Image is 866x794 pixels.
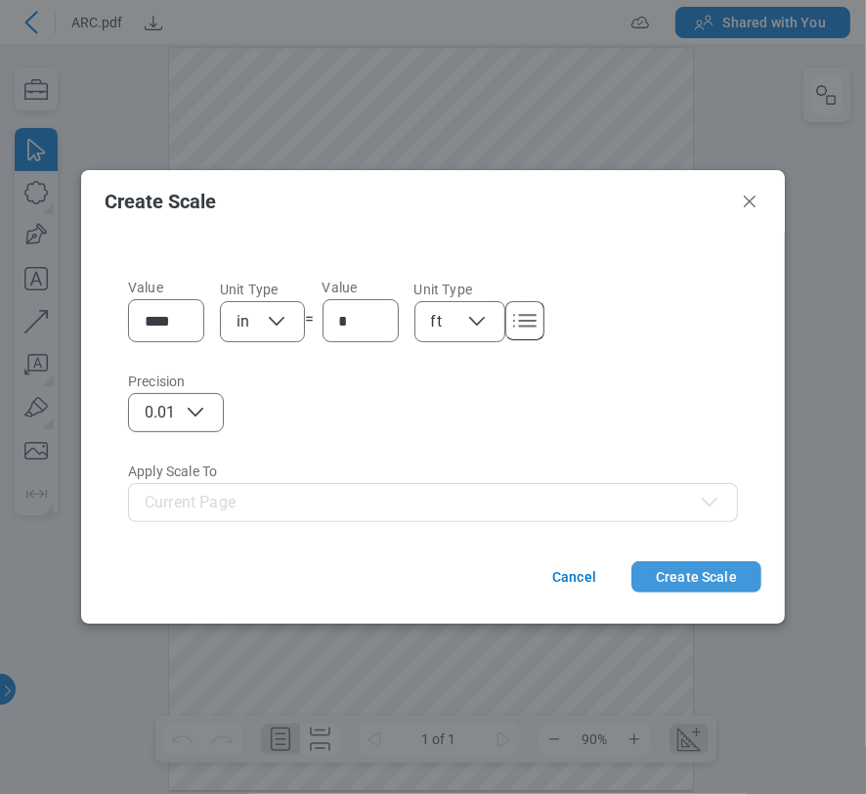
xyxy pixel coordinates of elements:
[323,280,358,295] span: Value
[544,561,604,593] button: Cancel
[128,280,163,295] span: Value
[128,374,224,389] label: Precision
[414,282,505,297] label: Unit Type
[145,493,236,512] span: Current Page
[414,301,505,342] button: ft
[145,403,176,422] span: 0.01
[128,483,738,522] button: Current Page
[128,393,224,432] button: 0.01
[220,282,305,297] label: Unit Type
[128,463,738,479] label: Apply Scale To
[631,561,761,593] button: Create Scale
[431,312,442,331] span: ft
[105,191,730,212] h2: Create Scale
[220,301,305,342] button: in
[305,308,314,330] div: =
[237,312,249,331] span: in
[738,190,761,213] button: Close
